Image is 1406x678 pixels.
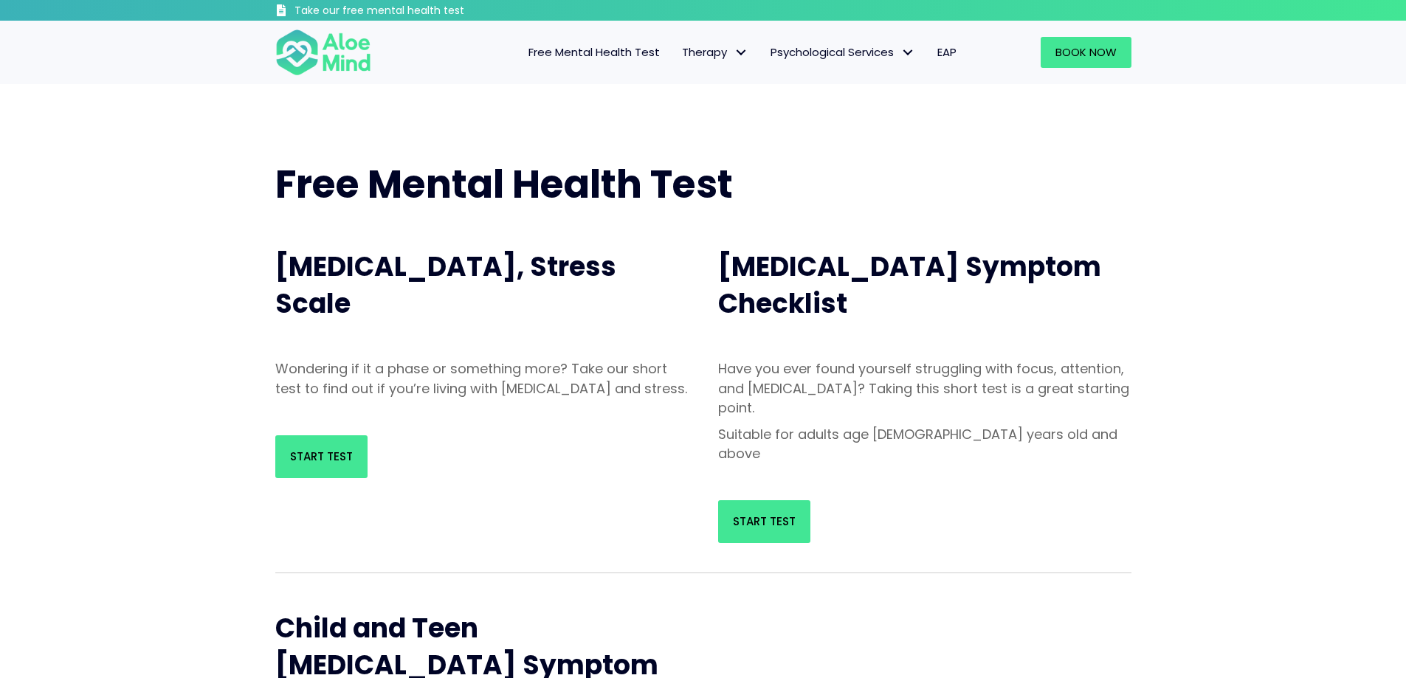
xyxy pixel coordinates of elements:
[275,157,733,211] span: Free Mental Health Test
[718,500,810,543] a: Start Test
[275,4,543,21] a: Take our free mental health test
[275,28,371,77] img: Aloe mind Logo
[275,435,368,478] a: Start Test
[1041,37,1131,68] a: Book Now
[718,359,1131,417] p: Have you ever found yourself struggling with focus, attention, and [MEDICAL_DATA]? Taking this sh...
[275,359,689,398] p: Wondering if it a phase or something more? Take our short test to find out if you’re living with ...
[937,44,957,60] span: EAP
[390,37,968,68] nav: Menu
[733,513,796,529] span: Start Test
[731,42,752,63] span: Therapy: submenu
[1055,44,1117,60] span: Book Now
[759,37,926,68] a: Psychological ServicesPsychological Services: submenu
[290,449,353,464] span: Start Test
[275,248,616,322] span: [MEDICAL_DATA], Stress Scale
[528,44,660,60] span: Free Mental Health Test
[926,37,968,68] a: EAP
[682,44,748,60] span: Therapy
[517,37,671,68] a: Free Mental Health Test
[671,37,759,68] a: TherapyTherapy: submenu
[718,248,1101,322] span: [MEDICAL_DATA] Symptom Checklist
[771,44,915,60] span: Psychological Services
[718,425,1131,463] p: Suitable for adults age [DEMOGRAPHIC_DATA] years old and above
[294,4,543,18] h3: Take our free mental health test
[897,42,919,63] span: Psychological Services: submenu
